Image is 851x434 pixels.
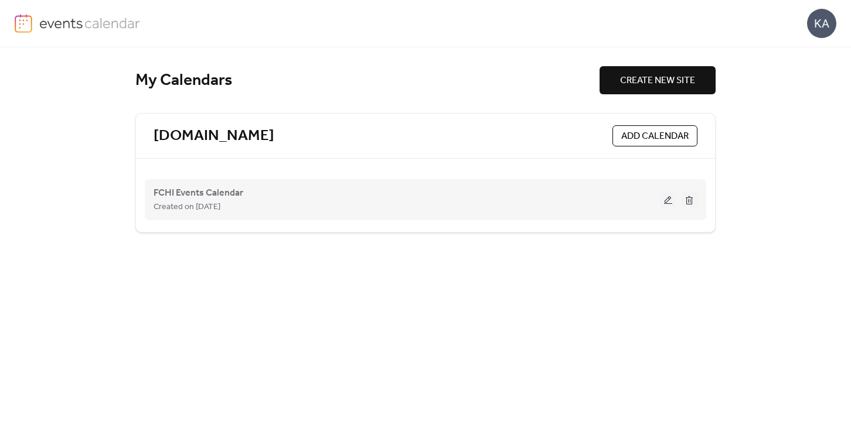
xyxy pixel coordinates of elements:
[154,186,243,200] span: FCHI Events Calendar
[600,66,716,94] button: CREATE NEW SITE
[807,9,836,38] div: KA
[154,200,220,214] span: Created on [DATE]
[154,190,243,196] a: FCHI Events Calendar
[15,14,32,33] img: logo
[621,129,689,143] span: ADD CALENDAR
[39,14,141,32] img: logo-type
[135,70,600,91] div: My Calendars
[620,74,695,88] span: CREATE NEW SITE
[154,127,274,146] a: [DOMAIN_NAME]
[612,125,697,146] button: ADD CALENDAR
